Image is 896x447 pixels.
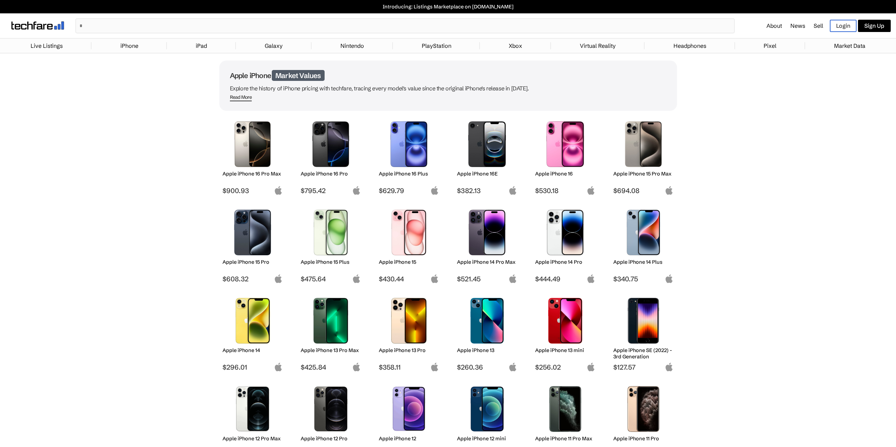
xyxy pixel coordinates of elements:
span: $444.49 [535,275,595,283]
h2: Apple iPhone 13 Pro Max [301,347,361,353]
img: apple-logo [508,363,517,371]
span: $260.36 [457,363,517,371]
div: Read More [230,94,252,100]
a: iPhone SE 3rd Gen Apple iPhone SE (2022) - 3rd Generation $127.57 apple-logo [610,294,677,371]
h2: Apple iPhone 15 Pro Max [613,171,673,177]
h2: Apple iPhone 14 Pro Max [457,259,517,265]
img: apple-logo [430,274,439,283]
a: iPhone 16E Apple iPhone 16E $382.13 apple-logo [454,118,521,195]
a: Nintendo [337,39,368,53]
h2: Apple iPhone 14 Pro [535,259,595,265]
img: iPhone SE 3rd Gen [619,298,668,344]
img: iPhone 15 Pro [228,210,277,255]
img: iPhone 15 [384,210,434,255]
h2: Apple iPhone 15 Plus [301,259,361,265]
img: iPhone 16 Pro Max [228,121,277,167]
h2: Apple iPhone 16 Pro Max [223,171,283,177]
img: apple-logo [665,274,673,283]
a: iPhone 14 Pro Max Apple iPhone 14 Pro Max $521.45 apple-logo [454,206,521,283]
a: Market Data [831,39,869,53]
img: apple-logo [352,274,361,283]
h2: Apple iPhone 14 [223,347,283,353]
a: Login [830,20,857,32]
a: iPhone 16 Pro Apple iPhone 16 Pro $795.42 apple-logo [297,118,364,195]
h2: Apple iPhone 11 Pro [613,435,673,442]
img: iPhone 16 Pro [306,121,356,167]
a: iPad [192,39,211,53]
a: Xbox [505,39,526,53]
img: iPhone 13 Pro Max [306,298,356,344]
a: iPhone 16 Apple iPhone 16 $530.18 apple-logo [532,118,599,195]
span: $475.64 [301,275,361,283]
a: iPhone 15 Pro Max Apple iPhone 15 Pro Max $694.08 apple-logo [610,118,677,195]
img: iPhone 11 Pro Max [540,386,590,432]
img: apple-logo [274,186,283,195]
a: PlayStation [418,39,455,53]
img: iPhone 16E [462,121,512,167]
img: apple-logo [587,186,595,195]
img: iPhone 14 [228,298,277,344]
img: iPhone 14 Pro Max [462,210,512,255]
p: Explore the history of iPhone pricing with techfare, tracing every model's value since the origin... [230,83,666,93]
a: Introducing: Listings Marketplace on [DOMAIN_NAME] [4,4,892,10]
img: iPhone 13 [462,298,512,344]
h2: Apple iPhone 12 Pro [301,435,361,442]
a: iPhone 14 Plus Apple iPhone 14 Plus $340.75 apple-logo [610,206,677,283]
a: News [790,22,805,29]
span: $530.18 [535,186,595,195]
span: Read More [230,94,252,101]
h2: Apple iPhone 16 Plus [379,171,439,177]
img: iPhone 16 [540,121,590,167]
a: iPhone 15 Pro Apple iPhone 15 Pro $608.32 apple-logo [219,206,286,283]
a: iPhone 16 Plus Apple iPhone 16 Plus $629.79 apple-logo [376,118,443,195]
h2: Apple iPhone 16 [535,171,595,177]
img: iPhone 12 Pro Max [228,386,277,432]
a: iPhone 16 Pro Max Apple iPhone 16 Pro Max $900.93 apple-logo [219,118,286,195]
a: iPhone 14 Pro Apple iPhone 14 Pro $444.49 apple-logo [532,206,599,283]
h2: Apple iPhone 16E [457,171,517,177]
img: apple-logo [587,363,595,371]
a: iPhone 15 Apple iPhone 15 $430.44 apple-logo [376,206,443,283]
span: $521.45 [457,275,517,283]
span: $795.42 [301,186,361,195]
h2: Apple iPhone 12 mini [457,435,517,442]
a: Virtual Reality [576,39,619,53]
span: $694.08 [613,186,673,195]
img: apple-logo [665,186,673,195]
a: Sell [814,22,823,29]
img: iPhone 15 Pro Max [619,121,668,167]
span: $256.02 [535,363,595,371]
h2: Apple iPhone 15 Pro [223,259,283,265]
img: iPhone 13 Pro [384,298,434,344]
img: iPhone 16 Plus [384,121,434,167]
span: Market Values [272,70,325,81]
h2: Apple iPhone 11 Pro Max [535,435,595,442]
img: iPhone 12 mini [462,386,512,432]
img: apple-logo [352,363,361,371]
img: apple-logo [352,186,361,195]
a: iPhone 14 Apple iPhone 14 $296.01 apple-logo [219,294,286,371]
a: iPhone 15 Plus Apple iPhone 15 Plus $475.64 apple-logo [297,206,364,283]
span: $382.13 [457,186,517,195]
span: $358.11 [379,363,439,371]
a: About [766,22,782,29]
span: $430.44 [379,275,439,283]
h2: Apple iPhone 14 Plus [613,259,673,265]
img: apple-logo [274,274,283,283]
h2: Apple iPhone 13 [457,347,517,353]
img: apple-logo [430,186,439,195]
img: apple-logo [508,186,517,195]
h1: Apple iPhone [230,71,666,80]
img: iPhone 14 Plus [619,210,668,255]
a: Galaxy [261,39,286,53]
a: iPhone 13 mini Apple iPhone 13 mini $256.02 apple-logo [532,294,599,371]
span: $296.01 [223,363,283,371]
img: apple-logo [430,363,439,371]
span: $900.93 [223,186,283,195]
img: apple-logo [274,363,283,371]
span: $608.32 [223,275,283,283]
a: Pixel [760,39,780,53]
h2: Apple iPhone 15 [379,259,439,265]
a: iPhone 13 Pro Max Apple iPhone 13 Pro Max $425.84 apple-logo [297,294,364,371]
span: $127.57 [613,363,673,371]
